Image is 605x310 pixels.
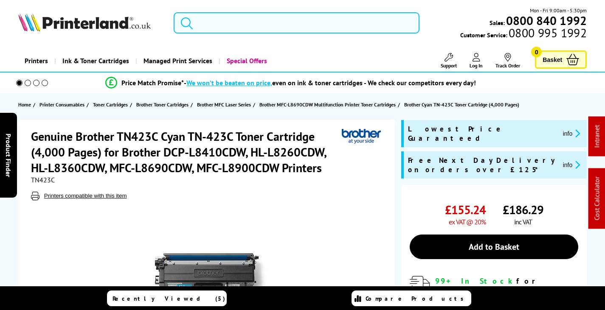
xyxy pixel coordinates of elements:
button: promo-description [560,128,583,138]
a: Toner Cartridges [93,100,130,109]
span: Brother Toner Cartridges [136,100,189,109]
span: Customer Service: [460,29,587,39]
span: Price Match Promise* [121,78,184,87]
a: Support [441,53,457,69]
span: Log In [470,62,483,69]
a: Log In [470,53,483,69]
a: Basket 0 [535,50,587,69]
a: Compare Products [352,290,471,306]
span: Mon - Fri 9:00am - 5:30pm [530,6,587,14]
button: promo-description [560,160,583,170]
a: Cost Calculator [593,177,601,221]
b: 0800 840 1992 [506,13,587,28]
span: We won’t be beaten on price, [186,78,272,87]
span: Compare Products [366,295,468,302]
a: Managed Print Services [135,50,219,72]
a: Track Order [495,53,520,69]
span: Printer Consumables [39,100,84,109]
button: Printers compatible with this item [42,192,129,199]
span: inc VAT [514,218,532,226]
span: Home [18,100,31,109]
span: Brother Cyan TN-423C Toner Cartridge (4,000 Pages) [404,100,519,109]
span: ex VAT @ 20% [449,218,486,226]
span: Brother MFC Laser Series [197,100,251,109]
a: Brother Cyan TN-423C Toner Cartridge (4,000 Pages) [404,100,521,109]
div: - even on ink & toner cartridges - We check our competitors every day! [184,78,476,87]
a: Brother MFC-L8690CDW Multifunction Printer Toner Cartridges [259,100,398,109]
span: £155.24 [445,202,486,218]
span: Support [441,62,457,69]
img: Brother [342,128,381,144]
span: Lowest Price Guaranteed [408,124,556,143]
span: £186.29 [503,202,543,218]
span: Basket [543,54,562,65]
span: 99+ In Stock [435,276,516,286]
li: modal_Promise [4,75,577,90]
a: Printers [18,50,54,72]
span: Product Finder [4,133,13,177]
span: Free Next Day Delivery on orders over £125* [408,156,556,174]
a: Intranet [593,125,601,148]
span: Toner Cartridges [93,100,128,109]
span: Recently Viewed (5) [113,295,225,302]
a: Brother MFC Laser Series [197,100,253,109]
a: Printer Consumables [39,100,87,109]
img: Printerland Logo [18,13,151,31]
h1: Genuine Brother TN423C Cyan TN-423C Toner Cartridge (4,000 Pages) for Brother DCP-L8410CDW, HL-L8... [31,128,342,176]
a: Printerland Logo [18,13,163,33]
span: 0 [531,47,542,57]
span: Sales: [490,19,505,27]
span: 0800 995 1992 [507,29,587,37]
span: Ink & Toner Cartridges [62,50,129,72]
a: Recently Viewed (5) [107,290,227,306]
a: 0800 840 1992 [505,17,587,25]
a: Special Offers [219,50,273,72]
div: for FREE Next Day Delivery [435,276,578,305]
span: Brother MFC-L8690CDW Multifunction Printer Toner Cartridges [259,100,396,109]
a: Brother Toner Cartridges [136,100,191,109]
a: Add to Basket [410,235,578,259]
a: Ink & Toner Cartridges [54,50,135,72]
a: Home [18,100,33,109]
span: TN423C [31,176,55,184]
